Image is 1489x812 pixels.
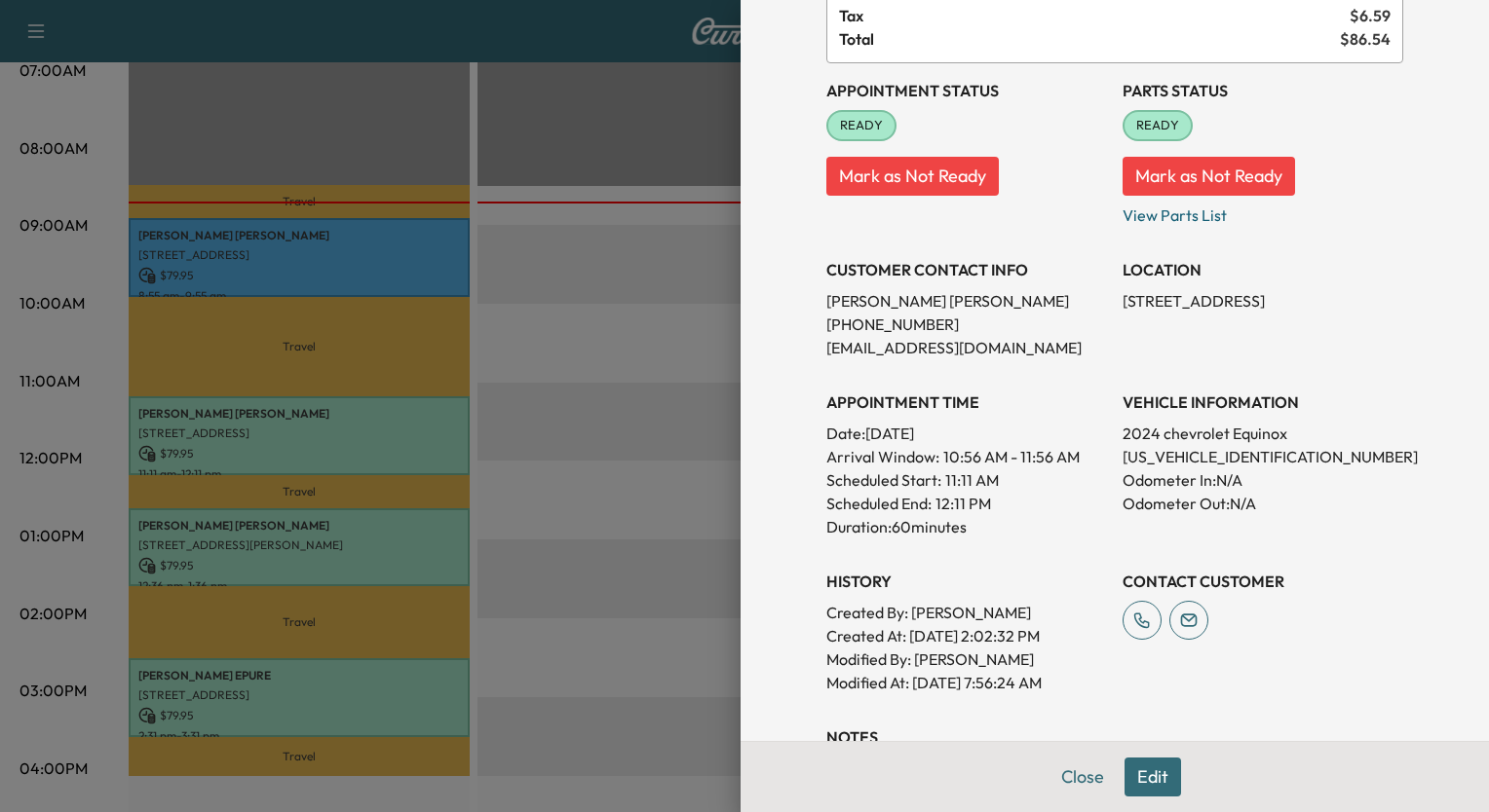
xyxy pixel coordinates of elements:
p: [STREET_ADDRESS] [1123,289,1403,313]
span: $ 86.54 [1340,27,1391,51]
p: Arrival Window: [826,445,1107,468]
p: Scheduled End: [826,492,932,515]
p: [PERSON_NAME] [PERSON_NAME] [826,289,1107,313]
h3: Appointment Status [826,79,1107,102]
p: Created By : [PERSON_NAME] [826,601,1107,624]
p: 11:11 AM [945,468,999,492]
h3: CONTACT CUSTOMER [1123,570,1403,593]
p: Scheduled Start: [826,468,941,492]
button: Mark as Not Ready [1123,157,1295,196]
p: View Parts List [1123,196,1403,227]
p: Modified By : [PERSON_NAME] [826,647,1107,671]
h3: History [826,570,1107,593]
span: 10:56 AM - 11:56 AM [943,445,1080,468]
span: $ 6.59 [1350,4,1391,27]
h3: NOTES [826,725,1403,749]
p: [US_VEHICLE_IDENTIFICATION_NUMBER] [1123,445,1403,468]
p: Duration: 60 minutes [826,515,1107,538]
button: Mark as Not Ready [826,157,999,196]
p: Odometer In: N/A [1123,468,1403,492]
p: [EMAIL_ADDRESS][DOMAIN_NAME] [826,336,1107,359]
p: Modified At : [DATE] 7:56:24 AM [826,671,1107,694]
h3: APPOINTMENT TIME [826,390,1107,414]
span: Total [839,27,1340,51]
h3: CUSTOMER CONTACT INFO [826,258,1107,281]
p: Odometer Out: N/A [1123,492,1403,515]
p: 2024 chevrolet Equinox [1123,422,1403,445]
h3: VEHICLE INFORMATION [1123,390,1403,414]
p: [PHONE_NUMBER] [826,313,1107,336]
span: Tax [839,4,1350,27]
h3: Parts Status [1123,79,1403,102]
p: Created At : [DATE] 2:02:32 PM [826,624,1107,647]
p: 12:11 PM [935,492,991,515]
h3: LOCATION [1123,258,1403,281]
span: READY [1125,116,1191,135]
button: Edit [1125,757,1181,796]
p: Date: [DATE] [826,422,1107,445]
span: READY [828,116,895,135]
button: Close [1049,757,1117,796]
